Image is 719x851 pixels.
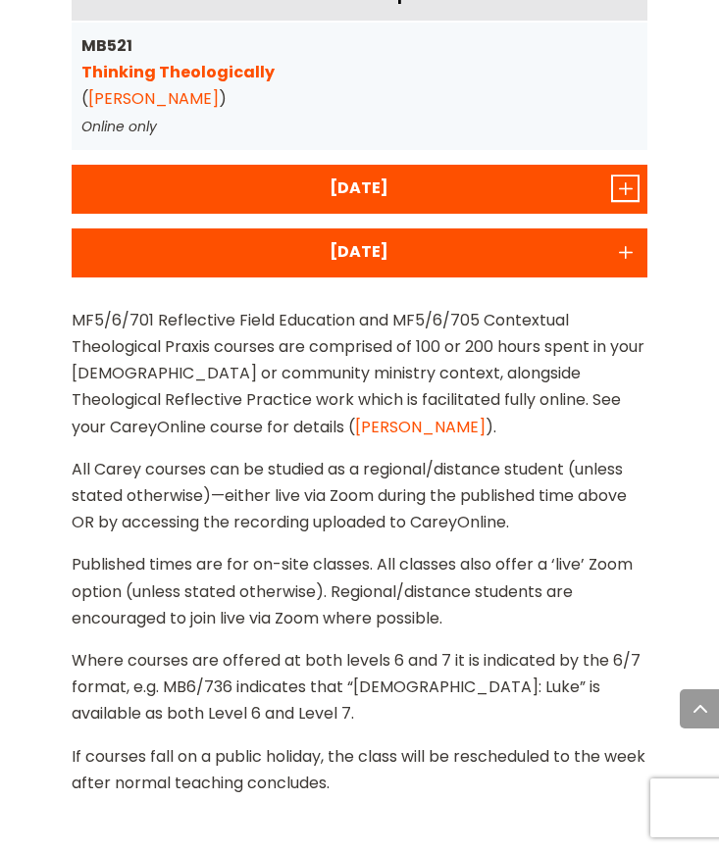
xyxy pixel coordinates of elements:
em: Online only [81,117,157,136]
div: ( ) [81,32,637,140]
p: All Carey courses can be studied as a regional/distance student (unless stated otherwise)—either ... [72,456,646,552]
div: [DATE] [81,175,637,201]
a: [PERSON_NAME] [88,87,219,110]
a: Thinking Theologically [81,61,275,83]
div: MF5/6/701 Reflective Field Education and MF5/6/705 Contextual Theological Praxis courses are comp... [72,307,646,796]
a: [PERSON_NAME] [355,416,486,438]
strong: MB521 [81,34,275,83]
p: If courses fall on a public holiday, the class will be rescheduled to the week after normal teach... [72,743,646,796]
span: Accordion toggle 3 [613,240,638,264]
p: Published times are for on-site classes. All classes also offer a ‘live’ Zoom option (unless stat... [72,551,646,647]
p: Where courses are offered at both levels 6 and 7 it is indicated by the 6/7 format, e.g. MB6/736 ... [72,647,646,743]
span: Accordion toggle 2 [613,176,638,200]
div: [DATE] [81,238,637,265]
